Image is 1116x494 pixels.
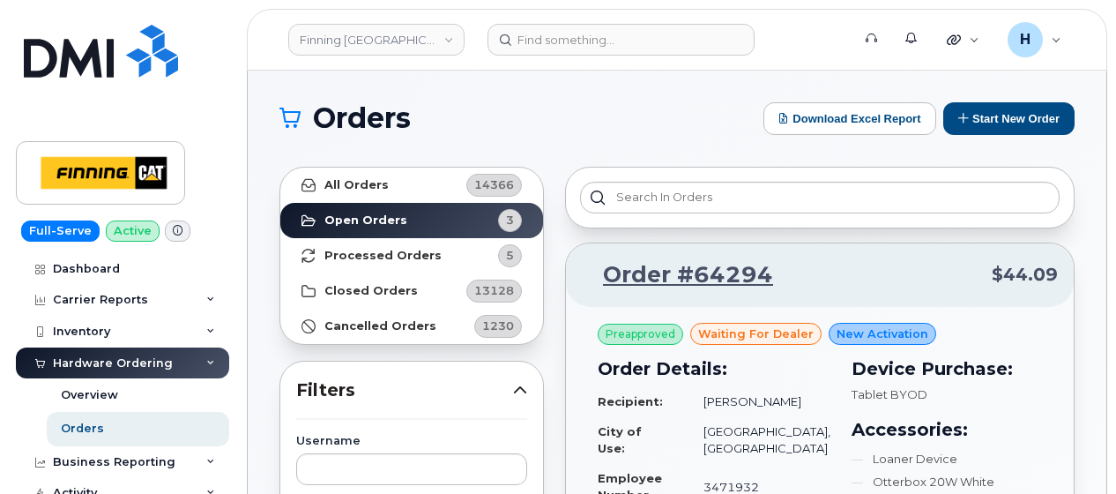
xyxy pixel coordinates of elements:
h3: Accessories: [852,416,1042,443]
input: Search in orders [580,182,1060,213]
li: Loaner Device [852,451,1042,468]
h3: Order Details: [598,356,830,382]
h3: Device Purchase: [852,356,1042,382]
a: Order #64294 [582,259,773,291]
a: Cancelled Orders1230 [280,309,543,344]
strong: Recipient: [598,394,663,408]
button: Start New Order [943,102,1075,135]
a: All Orders14366 [280,168,543,203]
strong: Cancelled Orders [324,319,436,333]
span: 13128 [474,282,514,299]
td: [GEOGRAPHIC_DATA], [GEOGRAPHIC_DATA] [688,416,830,463]
span: 5 [506,247,514,264]
span: waiting for dealer [698,326,814,342]
span: Tablet BYOD [852,387,927,401]
strong: Open Orders [324,213,407,228]
a: Processed Orders5 [280,238,543,273]
strong: Processed Orders [324,249,442,263]
span: 1230 [482,318,514,334]
span: Filters [296,378,513,403]
td: [PERSON_NAME] [688,386,830,417]
span: Preapproved [606,326,675,342]
span: 3 [506,212,514,228]
label: Username [296,436,527,447]
span: $44.09 [992,262,1058,288]
strong: Closed Orders [324,284,418,298]
span: 14366 [474,176,514,193]
span: New Activation [837,326,928,342]
a: Closed Orders13128 [280,273,543,309]
span: Orders [313,105,411,131]
button: Download Excel Report [763,102,936,135]
strong: City of Use: [598,424,642,455]
a: Open Orders3 [280,203,543,238]
strong: All Orders [324,178,389,192]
